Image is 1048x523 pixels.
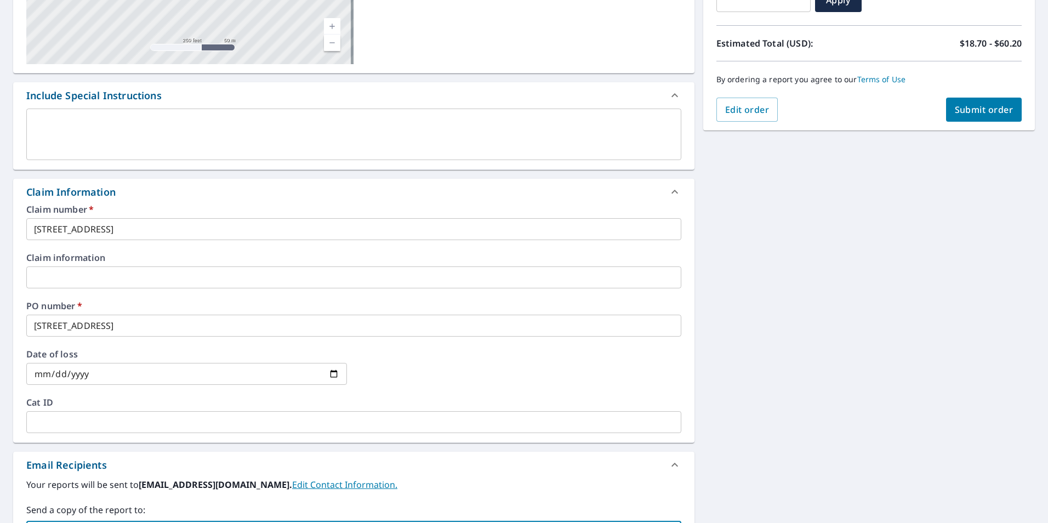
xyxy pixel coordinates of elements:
[26,398,681,407] label: Cat ID
[292,479,397,491] a: EditContactInfo
[716,98,778,122] button: Edit order
[26,458,107,473] div: Email Recipients
[725,104,770,116] span: Edit order
[960,37,1022,50] p: $18.70 - $60.20
[139,479,292,491] b: [EMAIL_ADDRESS][DOMAIN_NAME].
[955,104,1013,116] span: Submit order
[26,478,681,491] label: Your reports will be sent to
[26,205,681,214] label: Claim number
[13,82,694,109] div: Include Special Instructions
[324,35,340,51] a: Current Level 17, Zoom Out
[26,88,162,103] div: Include Special Instructions
[13,179,694,205] div: Claim Information
[26,185,116,200] div: Claim Information
[857,74,906,84] a: Terms of Use
[324,18,340,35] a: Current Level 17, Zoom In
[13,452,694,478] div: Email Recipients
[26,302,681,310] label: PO number
[26,253,681,262] label: Claim information
[716,75,1022,84] p: By ordering a report you agree to our
[26,350,347,359] label: Date of loss
[946,98,1022,122] button: Submit order
[716,37,869,50] p: Estimated Total (USD):
[26,503,681,516] label: Send a copy of the report to:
